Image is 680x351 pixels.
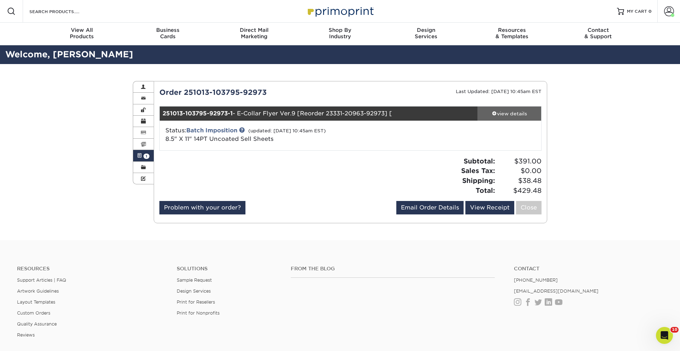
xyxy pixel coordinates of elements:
a: Direct MailMarketing [211,23,297,45]
a: DesignServices [383,23,469,45]
a: Contact [514,266,663,272]
a: [PHONE_NUMBER] [514,277,558,283]
a: view details [477,107,541,121]
small: (updated: [DATE] 10:45am EST) [248,128,326,133]
span: Business [125,27,211,33]
div: Order 251013-103795-92973 [154,87,351,98]
a: View Receipt [465,201,514,214]
div: - E-Collar Flyer Ver.9 [Reorder 23331-20963-92973] [ [160,107,478,121]
span: Resources [469,27,555,33]
div: Status: [160,126,414,143]
h4: Resources [17,266,166,272]
a: Contact& Support [555,23,641,45]
strong: Subtotal: [464,157,495,165]
a: Problem with your order? [159,201,245,214]
a: [EMAIL_ADDRESS][DOMAIN_NAME] [514,288,599,294]
a: Close [516,201,542,214]
h4: From the Blog [291,266,495,272]
span: Contact [555,27,641,33]
div: Marketing [211,27,297,40]
a: BusinessCards [125,23,211,45]
a: Support Articles | FAQ [17,277,66,283]
a: Resources& Templates [469,23,555,45]
strong: Shipping: [462,177,495,184]
a: Custom Orders [17,310,50,316]
strong: Sales Tax: [461,167,495,174]
small: Last Updated: [DATE] 10:45am EST [456,89,542,94]
span: $0.00 [497,166,542,176]
a: Shop ByIndustry [297,23,383,45]
span: $38.48 [497,176,542,186]
div: Industry [297,27,383,40]
img: Primoprint [305,4,375,19]
span: $429.48 [497,186,542,196]
span: 1 [143,154,149,159]
div: & Templates [469,27,555,40]
a: Quality Assurance [17,321,57,327]
a: Layout Templates [17,299,55,305]
a: 1 [133,150,154,161]
strong: 251013-103795-92973-1 [163,110,233,117]
span: 8.5" X 11" 14PT Uncoated Sell Sheets [165,136,273,142]
a: Print for Nonprofits [177,310,220,316]
span: $391.00 [497,156,542,166]
span: MY CART [627,8,647,15]
a: Artwork Guidelines [17,288,59,294]
a: Sample Request [177,277,212,283]
strong: Total: [476,186,495,194]
div: view details [477,110,541,117]
h4: Solutions [177,266,280,272]
input: SEARCH PRODUCTS..... [29,7,98,16]
div: Products [39,27,125,40]
span: Design [383,27,469,33]
span: 0 [648,9,652,14]
a: Print for Resellers [177,299,215,305]
span: 10 [670,327,679,333]
span: View All [39,27,125,33]
a: Design Services [177,288,211,294]
a: Email Order Details [396,201,464,214]
span: Shop By [297,27,383,33]
span: Direct Mail [211,27,297,33]
div: Cards [125,27,211,40]
iframe: Intercom live chat [656,327,673,344]
a: View AllProducts [39,23,125,45]
div: & Support [555,27,641,40]
a: Batch Imposition [186,127,237,134]
div: Services [383,27,469,40]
